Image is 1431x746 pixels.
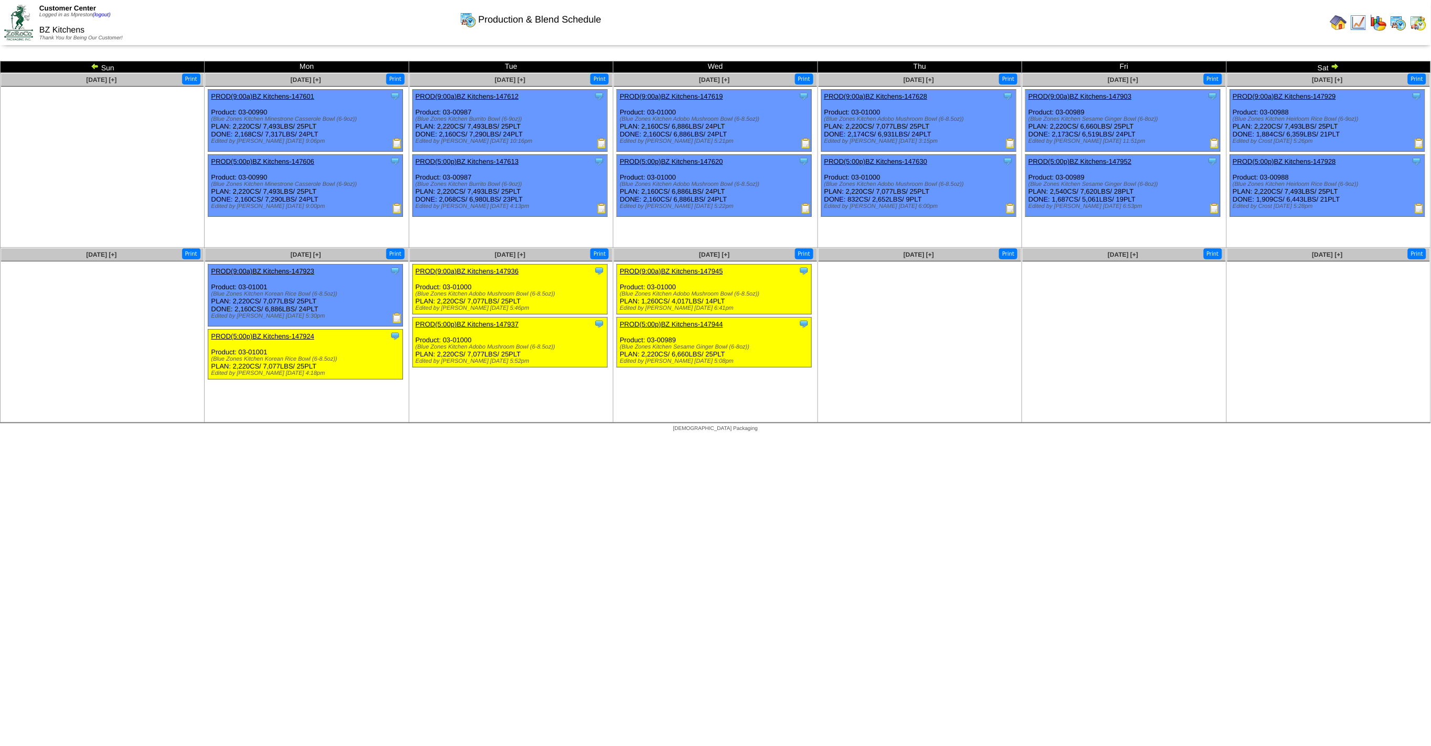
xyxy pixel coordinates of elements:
div: Product: 03-01000 PLAN: 2,220CS / 7,077LBS / 25PLT DONE: 2,174CS / 6,931LBS / 24PLT [821,90,1016,152]
div: Edited by Crost [DATE] 5:28pm [1233,203,1425,209]
img: Tooltip [1412,91,1422,101]
div: (Blue Zones Kitchen Sesame Ginger Bowl (6-8oz)) [620,344,811,350]
div: Product: 03-01000 PLAN: 2,160CS / 6,886LBS / 24PLT DONE: 2,160CS / 6,886LBS / 24PLT [617,90,812,152]
a: PROD(5:00p)BZ Kitchens-147924 [211,332,314,340]
td: Tue [409,61,613,73]
button: Print [182,248,200,259]
img: calendarprod.gif [1390,14,1407,31]
div: Edited by [PERSON_NAME] [DATE] 5:22pm [620,203,811,209]
span: BZ Kitchens [39,26,84,35]
a: [DATE] [+] [1312,76,1343,83]
button: Print [182,73,200,85]
div: Product: 03-00990 PLAN: 2,220CS / 7,493LBS / 25PLT DONE: 2,168CS / 7,317LBS / 24PLT [208,90,403,152]
span: [DATE] [+] [904,251,934,258]
img: Tooltip [799,319,809,329]
div: (Blue Zones Kitchen Adobo Mushroom Bowl (6-8.5oz)) [620,116,811,122]
a: PROD(5:00p)BZ Kitchens-147630 [824,157,928,165]
a: PROD(5:00p)BZ Kitchens-147944 [620,320,723,328]
img: Tooltip [594,91,605,101]
a: PROD(9:00a)BZ Kitchens-147923 [211,267,314,275]
span: [DATE] [+] [86,251,116,258]
img: calendarinout.gif [1410,14,1427,31]
button: Print [999,73,1017,85]
img: Tooltip [594,156,605,166]
img: Tooltip [390,266,400,276]
a: PROD(9:00a)BZ Kitchens-147619 [620,92,723,100]
span: Thank You for Being Our Customer! [39,35,123,41]
span: Production & Blend Schedule [479,14,601,25]
img: Production Report [1005,203,1016,214]
div: Product: 03-01001 PLAN: 2,220CS / 7,077LBS / 25PLT DONE: 2,160CS / 6,886LBS / 24PLT [208,265,403,327]
a: [DATE] [+] [904,76,934,83]
div: (Blue Zones Kitchen Adobo Mushroom Bowl (6-8.5oz)) [824,116,1016,122]
div: Product: 03-00989 PLAN: 2,220CS / 6,660LBS / 25PLT [617,318,812,367]
button: Print [590,73,609,85]
a: [DATE] [+] [291,251,321,258]
a: PROD(5:00p)BZ Kitchens-147937 [416,320,519,328]
img: Tooltip [799,266,809,276]
a: PROD(9:00a)BZ Kitchens-147601 [211,92,314,100]
div: (Blue Zones Kitchen Korean Rice Bowl (6-8.5oz)) [211,291,402,297]
button: Print [795,248,813,259]
div: Product: 03-01000 PLAN: 2,220CS / 7,077LBS / 25PLT DONE: 832CS / 2,652LBS / 9PLT [821,155,1016,217]
img: graph.gif [1370,14,1387,31]
a: (logout) [93,12,111,18]
a: PROD(5:00p)BZ Kitchens-147620 [620,157,723,165]
div: Product: 03-00989 PLAN: 2,540CS / 7,620LBS / 28PLT DONE: 1,687CS / 5,061LBS / 19PLT [1026,155,1221,217]
img: Production Report [597,138,607,149]
img: Tooltip [594,319,605,329]
div: Edited by [PERSON_NAME] [DATE] 10:16pm [416,138,607,144]
td: Thu [818,61,1022,73]
button: Print [1204,73,1222,85]
button: Print [1204,248,1222,259]
img: home.gif [1330,14,1347,31]
a: PROD(5:00p)BZ Kitchens-147613 [416,157,519,165]
div: (Blue Zones Kitchen Heirloom Rice Bowl (6-9oz)) [1233,181,1425,187]
div: Edited by [PERSON_NAME] [DATE] 5:46pm [416,305,607,311]
img: Tooltip [799,91,809,101]
div: Product: 03-00988 PLAN: 2,220CS / 7,493LBS / 25PLT DONE: 1,884CS / 6,359LBS / 21PLT [1230,90,1425,152]
span: Logged in as Mpreston [39,12,111,18]
div: Edited by [PERSON_NAME] [DATE] 9:00pm [211,203,402,209]
img: ZoRoCo_Logo(Green%26Foil)%20jpg.webp [4,5,33,40]
button: Print [1408,73,1426,85]
div: (Blue Zones Kitchen Minestrone Casserole Bowl (6-9oz)) [211,116,402,122]
div: (Blue Zones Kitchen Adobo Mushroom Bowl (6-8.5oz)) [416,344,607,350]
a: [DATE] [+] [495,251,525,258]
a: [DATE] [+] [1108,251,1138,258]
div: Product: 03-00990 PLAN: 2,220CS / 7,493LBS / 25PLT DONE: 2,160CS / 7,290LBS / 24PLT [208,155,403,217]
a: PROD(5:00p)BZ Kitchens-147952 [1029,157,1132,165]
a: PROD(9:00a)BZ Kitchens-147936 [416,267,519,275]
div: Product: 03-01001 PLAN: 2,220CS / 7,077LBS / 25PLT [208,330,403,380]
div: (Blue Zones Kitchen Heirloom Rice Bowl (6-9oz)) [1233,116,1425,122]
td: Sat [1226,61,1430,73]
img: Tooltip [1003,91,1013,101]
button: Print [1408,248,1426,259]
td: Sun [1,61,205,73]
td: Mon [205,61,409,73]
span: [DEMOGRAPHIC_DATA] Packaging [673,426,758,432]
img: Tooltip [1207,156,1218,166]
a: PROD(5:00p)BZ Kitchens-147928 [1233,157,1337,165]
span: [DATE] [+] [699,76,729,83]
img: Production Report [801,138,811,149]
div: Edited by [PERSON_NAME] [DATE] 6:00pm [824,203,1016,209]
td: Fri [1022,61,1226,73]
div: Product: 03-00987 PLAN: 2,220CS / 7,493LBS / 25PLT DONE: 2,068CS / 6,980LBS / 23PLT [412,155,607,217]
img: Tooltip [1003,156,1013,166]
img: Tooltip [799,156,809,166]
img: Production Report [392,313,402,323]
a: [DATE] [+] [1108,76,1138,83]
div: Product: 03-00987 PLAN: 2,220CS / 7,493LBS / 25PLT DONE: 2,160CS / 7,290LBS / 24PLT [412,90,607,152]
a: PROD(9:00a)BZ Kitchens-147628 [824,92,928,100]
span: [DATE] [+] [291,76,321,83]
button: Print [590,248,609,259]
a: [DATE] [+] [495,76,525,83]
div: Edited by [PERSON_NAME] [DATE] 5:30pm [211,313,402,319]
div: (Blue Zones Kitchen Sesame Ginger Bowl (6-8oz)) [1029,181,1220,187]
div: Edited by [PERSON_NAME] [DATE] 4:18pm [211,370,402,376]
a: PROD(9:00a)BZ Kitchens-147612 [416,92,519,100]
